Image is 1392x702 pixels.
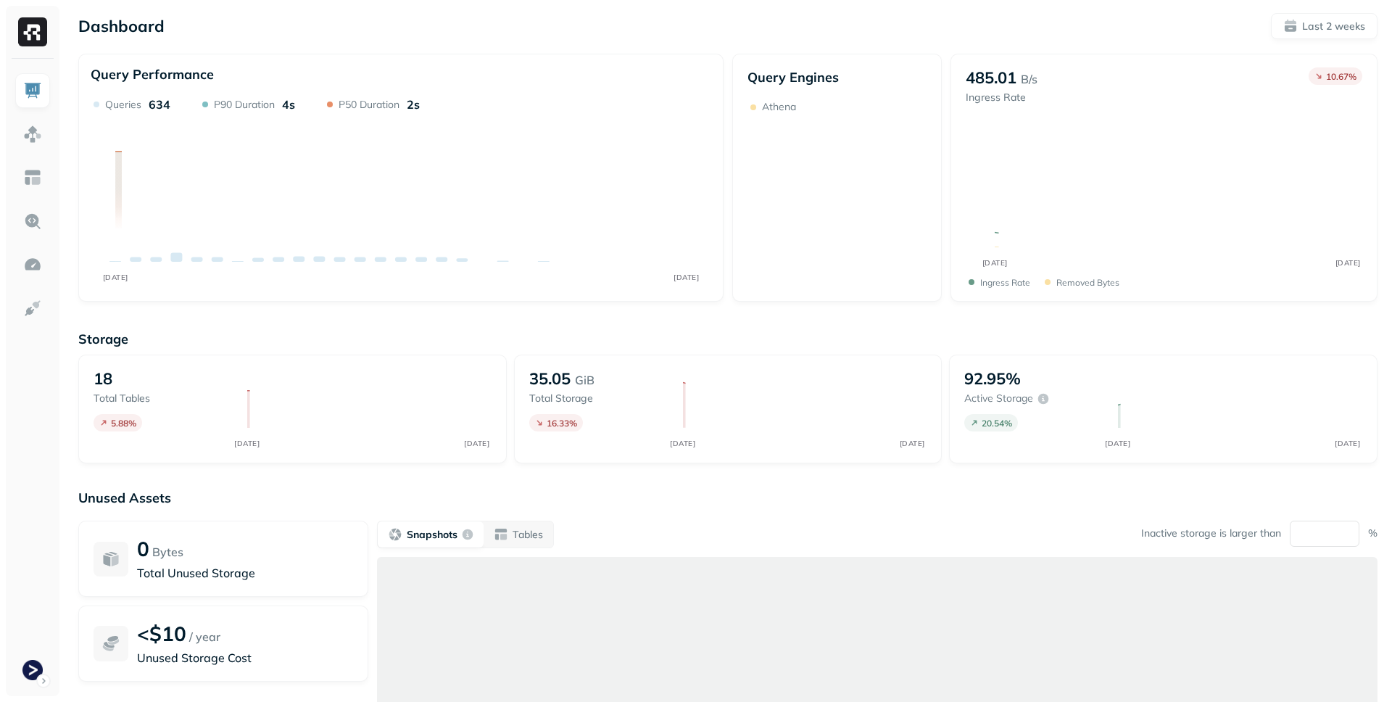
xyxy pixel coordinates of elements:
p: 485.01 [966,67,1016,88]
p: Storage [78,331,1377,347]
tspan: [DATE] [1335,439,1361,447]
p: 10.67 % [1326,71,1356,82]
p: Total Unused Storage [137,564,353,582]
p: 4s [282,97,295,112]
p: Active storage [964,392,1033,405]
p: Unused Assets [78,490,1377,506]
p: Total storage [529,392,668,405]
p: Inactive storage is larger than [1141,526,1281,540]
tspan: [DATE] [670,439,695,447]
p: 20.54 % [982,418,1012,429]
button: Last 2 weeks [1271,13,1377,39]
p: 0 [137,536,149,561]
p: 18 [94,368,112,389]
img: Dashboard [23,81,42,100]
tspan: [DATE] [235,439,260,447]
tspan: [DATE] [103,273,128,282]
tspan: [DATE] [674,273,699,282]
p: 2s [407,97,420,112]
p: 35.05 [529,368,571,389]
p: % [1368,526,1377,540]
img: Ryft [18,17,47,46]
img: Integrations [23,299,42,318]
p: Query Engines [747,69,927,86]
p: GiB [575,371,594,389]
p: Unused Storage Cost [137,649,353,666]
p: 92.95% [964,368,1021,389]
tspan: [DATE] [900,439,925,447]
p: / year [189,628,220,645]
p: Snapshots [407,528,457,542]
img: Terminal Staging [22,660,43,680]
p: Dashboard [78,16,165,36]
p: Query Performance [91,66,214,83]
p: <$10 [137,621,186,646]
tspan: [DATE] [982,258,1007,268]
img: Optimization [23,255,42,274]
p: Athena [762,100,796,114]
p: Removed bytes [1056,277,1119,288]
tspan: [DATE] [1335,258,1360,268]
p: 16.33 % [547,418,577,429]
p: P90 Duration [214,98,275,112]
p: Last 2 weeks [1302,20,1365,33]
p: Ingress Rate [966,91,1037,104]
img: Query Explorer [23,212,42,231]
p: Tables [513,528,543,542]
p: 5.88 % [111,418,136,429]
img: Assets [23,125,42,144]
tspan: [DATE] [464,439,489,447]
tspan: [DATE] [1106,439,1131,447]
p: 634 [149,97,170,112]
p: Bytes [152,543,183,561]
p: Total tables [94,392,233,405]
img: Asset Explorer [23,168,42,187]
p: P50 Duration [339,98,399,112]
p: B/s [1021,70,1037,88]
p: Queries [105,98,141,112]
p: Ingress Rate [980,277,1030,288]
